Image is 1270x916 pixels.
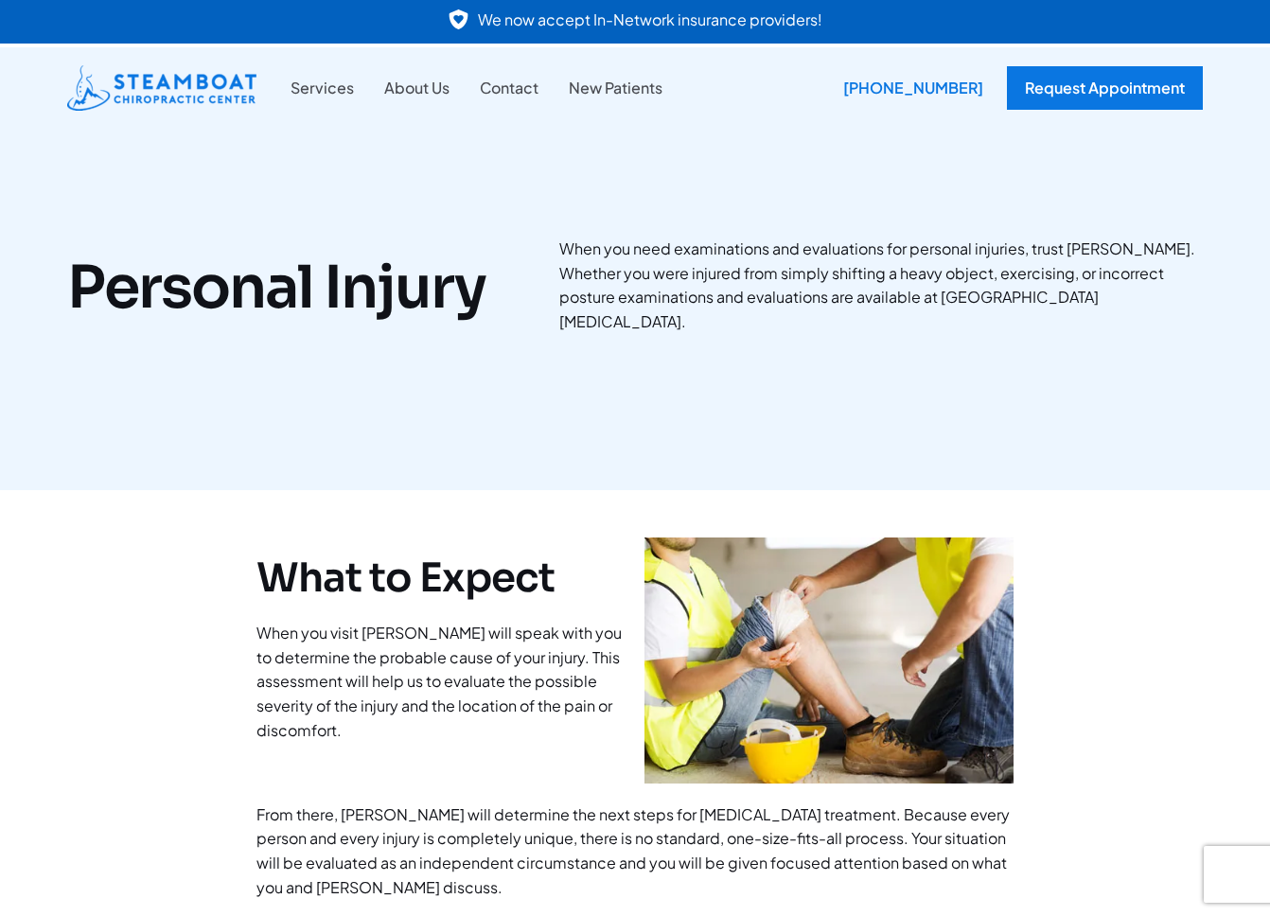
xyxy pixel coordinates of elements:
p: When you need examinations and evaluations for personal injuries, trust [PERSON_NAME]. Whether yo... [559,237,1203,333]
p: From there, [PERSON_NAME] will determine the next steps for [MEDICAL_DATA] treatment. Because eve... [256,802,1014,899]
img: Steamboat Chiropractic Center [67,65,256,111]
a: [PHONE_NUMBER] [829,66,988,110]
p: When you visit [PERSON_NAME] will speak with you to determine the probable cause of your injury. ... [256,621,626,742]
a: About Us [369,76,465,100]
a: Services [275,76,369,100]
a: New Patients [554,76,678,100]
h2: What to Expect [256,555,626,602]
div: [PHONE_NUMBER] [829,66,997,110]
a: Request Appointment [1007,66,1203,110]
h1: Personal Injury [67,253,521,323]
a: Contact [465,76,554,100]
nav: Site Navigation [275,76,678,100]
